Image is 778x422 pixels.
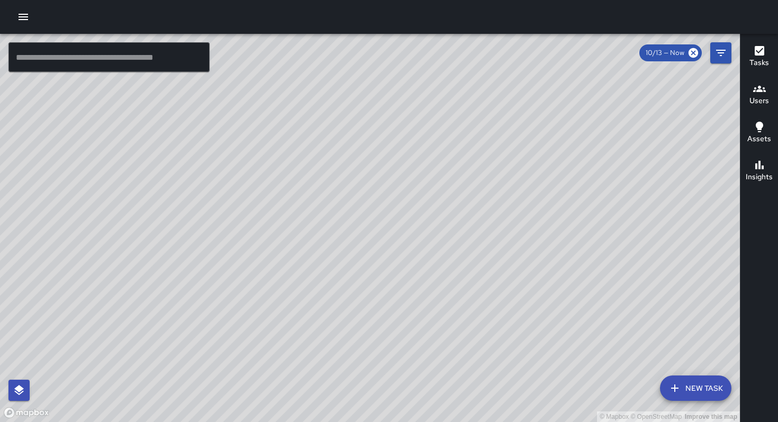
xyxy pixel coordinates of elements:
[740,152,778,190] button: Insights
[639,48,691,58] span: 10/13 — Now
[740,76,778,114] button: Users
[710,42,731,63] button: Filters
[639,44,702,61] div: 10/13 — Now
[740,114,778,152] button: Assets
[660,375,731,401] button: New Task
[740,38,778,76] button: Tasks
[747,133,771,145] h6: Assets
[749,95,769,107] h6: Users
[749,57,769,69] h6: Tasks
[746,171,773,183] h6: Insights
